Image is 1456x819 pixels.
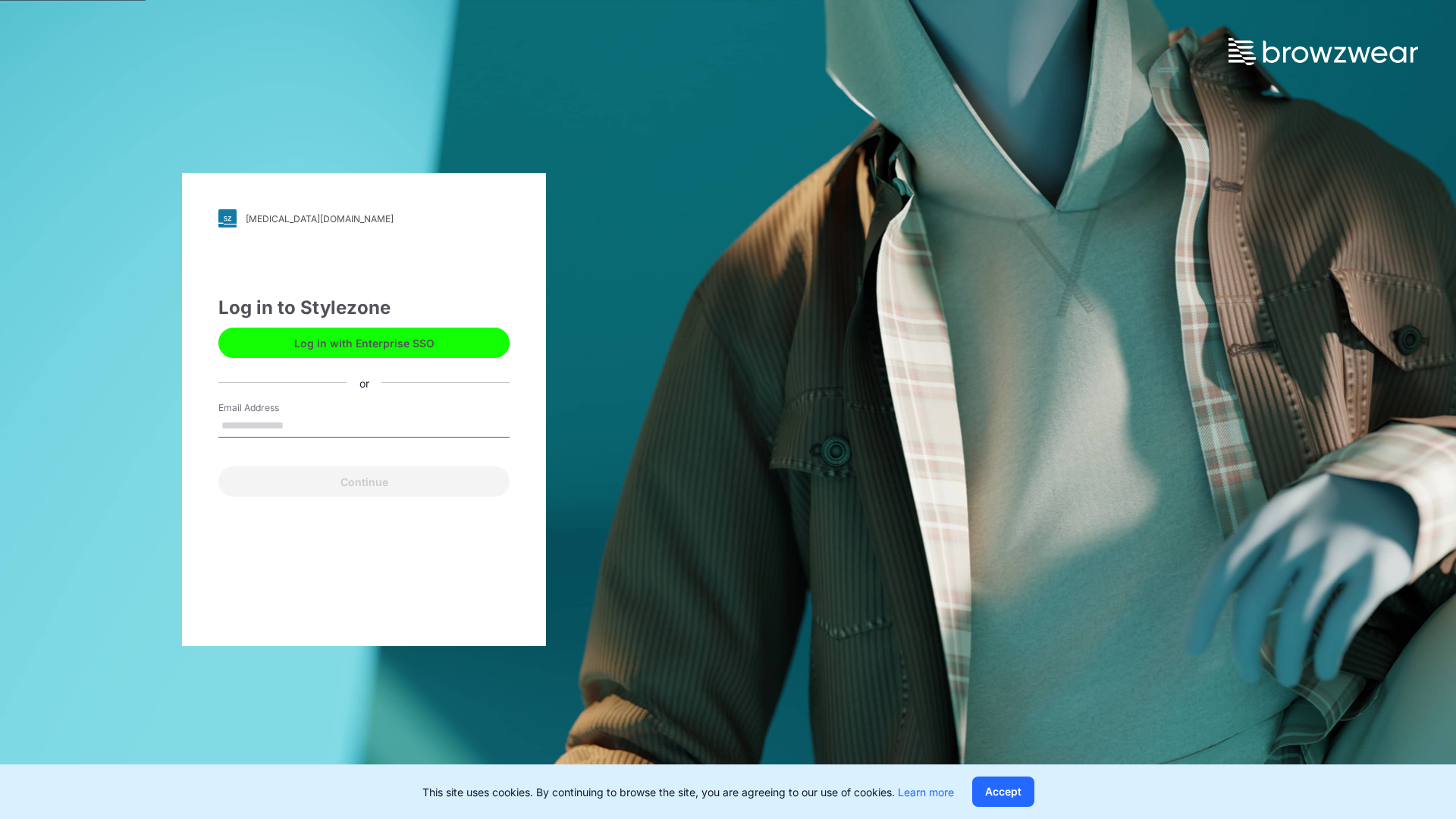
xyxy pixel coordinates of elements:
[422,784,954,800] p: This site uses cookies. By continuing to browse the site, you are agreeing to our use of cookies.
[218,401,325,415] label: Email Address
[218,294,510,322] div: Log in to Stylezone
[246,213,394,224] div: [MEDICAL_DATA][DOMAIN_NAME]
[972,777,1034,807] button: Accept
[218,209,510,227] a: [MEDICAL_DATA][DOMAIN_NAME]
[1228,38,1418,65] img: browzwear-logo.73288ffb.svg
[347,375,381,391] div: or
[898,786,954,799] a: Learn more
[218,209,237,227] img: svg+xml;base64,PHN2ZyB3aWR0aD0iMjgiIGhlaWdodD0iMjgiIHZpZXdCb3g9IjAgMCAyOCAyOCIgZmlsbD0ibm9uZSIgeG...
[218,328,510,358] button: Log in with Enterprise SSO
